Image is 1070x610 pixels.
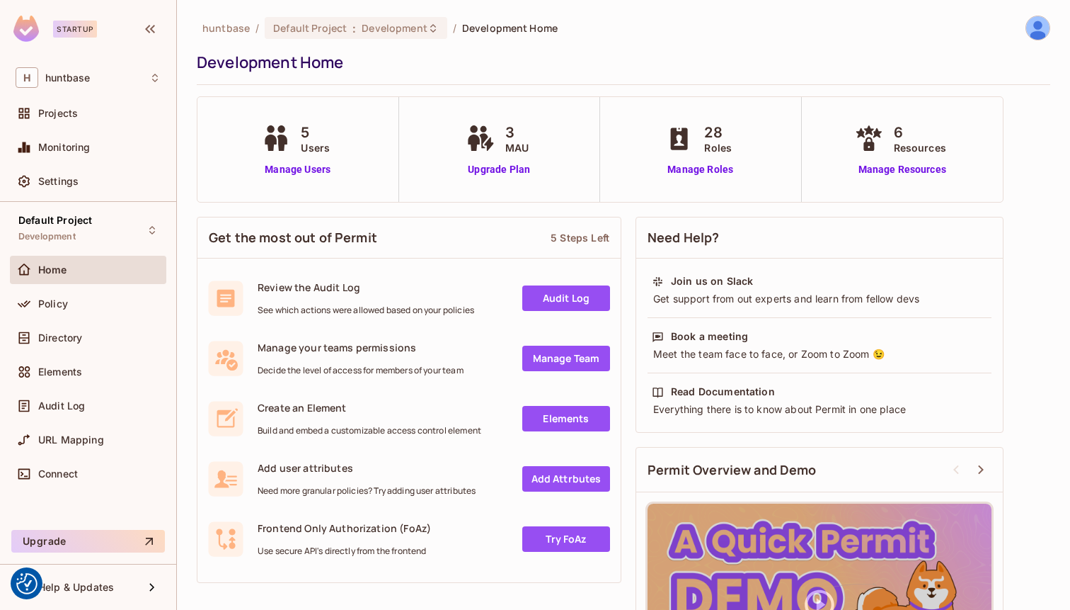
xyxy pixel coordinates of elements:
[38,332,82,344] span: Directory
[258,162,337,177] a: Manage Users
[273,21,347,35] span: Default Project
[551,231,609,244] div: 5 Steps Left
[704,122,732,143] span: 28
[258,546,431,557] span: Use secure API's directly from the frontend
[16,573,38,594] img: Revisit consent button
[38,142,91,153] span: Monitoring
[258,485,476,497] span: Need more granular policies? Try adding user attributes
[522,526,610,552] a: Try FoAz
[202,21,250,35] span: the active workspace
[209,229,377,247] span: Get the most out of Permit
[38,108,78,119] span: Projects
[16,573,38,594] button: Consent Preferences
[522,406,610,431] a: Elements
[652,402,987,417] div: Everything there is to know about Permit in one place
[462,21,558,35] span: Development Home
[45,72,90,84] span: Workspace: huntbase
[53,21,97,38] div: Startup
[671,329,748,344] div: Book a meeting
[652,292,987,306] div: Get support from out experts and learn from fellow devs
[38,176,79,187] span: Settings
[505,140,529,155] span: MAU
[671,274,753,288] div: Join us on Slack
[851,162,953,177] a: Manage Resources
[258,401,481,414] span: Create an Element
[11,530,165,553] button: Upgrade
[522,466,610,492] a: Add Attrbutes
[38,468,78,480] span: Connect
[505,122,529,143] span: 3
[258,341,464,354] span: Manage your teams permissions
[255,21,259,35] li: /
[301,122,330,143] span: 5
[894,140,946,155] span: Resources
[1026,16,1049,40] img: Ravindra Bangrawa
[13,16,39,42] img: SReyMgAAAABJRU5ErkJggg==
[197,52,1043,73] div: Development Home
[453,21,456,35] li: /
[258,281,474,294] span: Review the Audit Log
[301,140,330,155] span: Users
[648,229,720,247] span: Need Help?
[704,140,732,155] span: Roles
[38,582,114,593] span: Help & Updates
[671,385,775,399] div: Read Documentation
[258,425,481,436] span: Build and embed a customizable access control element
[648,461,817,479] span: Permit Overview and Demo
[16,67,38,88] span: H
[18,215,92,226] span: Default Project
[38,434,104,446] span: URL Mapping
[38,400,85,412] span: Audit Log
[894,122,946,143] span: 6
[362,21,427,35] span: Development
[38,298,68,310] span: Policy
[38,264,67,276] span: Home
[38,366,82,378] span: Elements
[258,365,464,376] span: Decide the level of access for members of your team
[352,23,357,34] span: :
[18,231,76,242] span: Development
[652,347,987,361] div: Meet the team face to face, or Zoom to Zoom 😉
[522,346,610,371] a: Manage Team
[258,521,431,535] span: Frontend Only Authorization (FoAz)
[522,286,610,311] a: Audit Log
[258,305,474,316] span: See which actions were allowed based on your policies
[463,162,536,177] a: Upgrade Plan
[258,461,476,475] span: Add user attributes
[662,162,739,177] a: Manage Roles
